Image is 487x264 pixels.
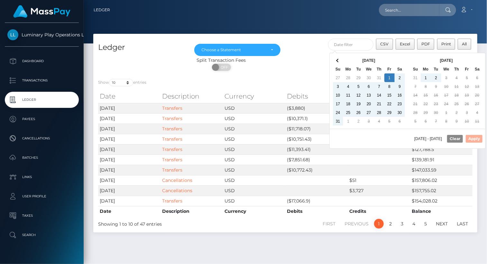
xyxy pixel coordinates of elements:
[98,155,161,165] td: [DATE]
[5,188,79,204] a: User Profile
[441,91,452,99] td: 17
[285,165,348,175] td: ($10,772.43)
[7,172,76,182] p: Links
[364,82,374,91] td: 6
[421,56,472,65] th: [DATE]
[384,99,395,108] td: 22
[7,95,76,105] p: Ledger
[223,155,285,165] td: USD
[343,82,354,91] td: 4
[462,82,472,91] td: 12
[98,113,161,124] td: [DATE]
[7,134,76,143] p: Cancellations
[5,130,79,146] a: Cancellations
[452,91,462,99] td: 18
[437,39,455,50] button: Print
[410,65,421,73] th: Su
[5,227,79,243] a: Search
[7,230,76,240] p: Search
[333,73,343,82] td: 27
[417,39,435,50] button: PDF
[400,42,410,46] span: Excel
[162,198,182,204] a: Transfers
[354,82,364,91] td: 5
[223,90,285,103] th: Currency
[98,144,161,155] td: [DATE]
[162,177,192,183] a: Cancellations
[374,91,384,99] td: 14
[343,73,354,82] td: 28
[395,99,405,108] td: 23
[462,99,472,108] td: 26
[432,219,451,229] a: Next
[348,175,410,185] td: $51
[452,82,462,91] td: 11
[452,99,462,108] td: 25
[472,65,482,73] th: Sa
[472,99,482,108] td: 27
[381,42,389,46] span: CSV
[384,117,395,126] td: 5
[223,165,285,175] td: USD
[364,108,374,117] td: 27
[396,39,415,50] button: Excel
[162,116,182,121] a: Transfers
[285,144,348,155] td: ($11,393.41)
[7,114,76,124] p: Payees
[343,56,395,65] th: [DATE]
[333,65,343,73] th: Su
[194,44,281,56] button: Choose a Statement
[421,117,431,126] td: 6
[98,218,249,228] div: Showing 1 to 10 of 47 entries
[462,117,472,126] td: 10
[5,72,79,89] a: Transactions
[374,65,384,73] th: Th
[462,108,472,117] td: 3
[94,3,110,17] a: Ledger
[216,64,232,71] span: OFF
[333,99,343,108] td: 17
[7,29,18,40] img: Luminary Play Operations Limited
[5,53,79,69] a: Dashboard
[7,211,76,221] p: Taxes
[285,103,348,113] td: ($3,880)
[333,82,343,91] td: 3
[384,73,395,82] td: 1
[374,117,384,126] td: 4
[202,47,266,52] div: Choose a Statement
[161,206,223,216] th: Description
[453,219,472,229] a: Last
[333,117,343,126] td: 31
[410,144,473,155] td: $127,788.5
[472,73,482,82] td: 6
[364,65,374,73] th: We
[223,134,285,144] td: USD
[384,91,395,99] td: 15
[395,73,405,82] td: 2
[343,65,354,73] th: Mo
[364,117,374,126] td: 3
[98,175,161,185] td: [DATE]
[384,65,395,73] th: Fr
[223,113,285,124] td: USD
[333,108,343,117] td: 24
[354,73,364,82] td: 29
[384,108,395,117] td: 29
[431,65,441,73] th: Tu
[343,108,354,117] td: 25
[374,219,384,229] a: 1
[13,5,70,18] img: MassPay Logo
[462,73,472,82] td: 5
[348,185,410,196] td: $3,727
[376,39,393,50] button: CSV
[98,134,161,144] td: [DATE]
[5,111,79,127] a: Payees
[162,188,192,193] a: Cancellations
[410,155,473,165] td: $139,181.91
[343,117,354,126] td: 1
[431,99,441,108] td: 23
[441,108,452,117] td: 1
[410,117,421,126] td: 5
[462,91,472,99] td: 19
[364,99,374,108] td: 20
